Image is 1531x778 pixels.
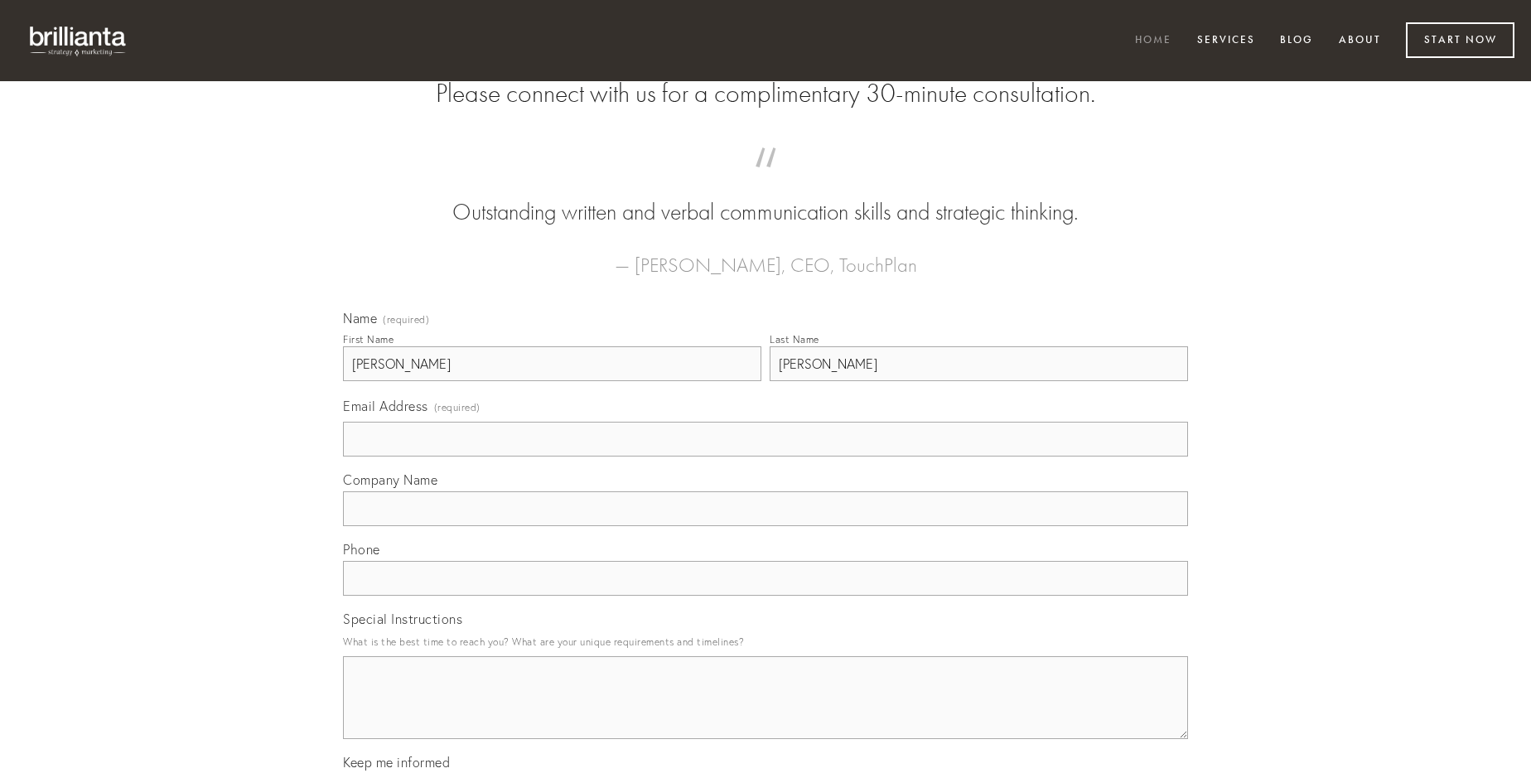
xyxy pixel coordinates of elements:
[343,754,450,771] span: Keep me informed
[343,398,428,414] span: Email Address
[369,229,1162,282] figcaption: — [PERSON_NAME], CEO, TouchPlan
[343,541,380,558] span: Phone
[434,396,481,418] span: (required)
[1186,27,1266,55] a: Services
[383,315,429,325] span: (required)
[1269,27,1324,55] a: Blog
[1406,22,1514,58] a: Start Now
[343,471,437,488] span: Company Name
[343,333,394,346] div: First Name
[369,164,1162,229] blockquote: Outstanding written and verbal communication skills and strategic thinking.
[770,333,819,346] div: Last Name
[343,631,1188,653] p: What is the best time to reach you? What are your unique requirements and timelines?
[17,17,141,65] img: brillianta - research, strategy, marketing
[369,164,1162,196] span: “
[1328,27,1392,55] a: About
[343,310,377,326] span: Name
[343,78,1188,109] h2: Please connect with us for a complimentary 30-minute consultation.
[1124,27,1182,55] a: Home
[343,611,462,627] span: Special Instructions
